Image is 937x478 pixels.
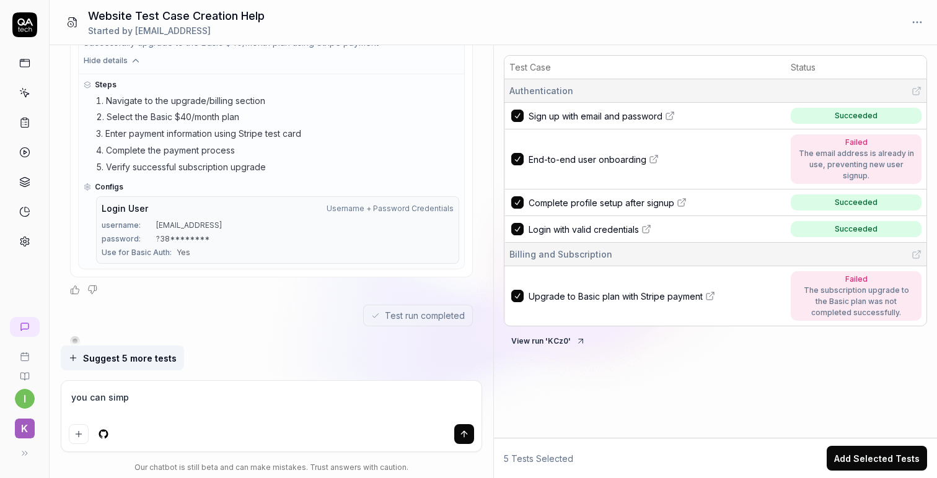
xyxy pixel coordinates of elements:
[529,153,646,166] span: End-to-end user onboarding
[96,127,459,141] li: Enter payment information using Stripe test card
[5,409,44,441] button: K
[327,203,454,214] span: Username + Password Credentials
[88,7,265,24] h1: Website Test Case Creation Help
[529,290,703,303] span: Upgrade to Basic plan with Stripe payment
[61,345,184,370] button: Suggest 5 more tests
[529,110,783,123] a: Sign up with email and password
[96,94,459,108] li: Navigate to the upgrade/billing section
[504,452,573,465] span: 5 Tests Selected
[835,110,878,121] div: Succeeded
[69,388,474,419] textarea: you can sim
[102,247,172,258] span: Use for Basic Auth :
[87,285,97,295] button: Negative feedback
[61,462,482,473] div: Our chatbot is still beta and can make mistakes. Trust answers with caution.
[529,153,783,166] a: End-to-end user onboarding
[529,196,674,209] span: Complete profile setup after signup
[95,181,123,193] span: Configs
[83,352,177,365] span: Suggest 5 more tests
[96,160,459,175] li: Verify successful subscription upgrade
[786,56,926,79] th: Status
[102,233,151,245] span: password :
[88,24,265,37] div: Started by
[96,110,459,124] li: Select the Basic $40/month plan
[10,317,40,337] a: New conversation
[504,56,786,79] th: Test Case
[96,144,459,158] li: Complete the payment process
[797,274,915,285] div: Failed
[156,220,222,231] span: [EMAIL_ADDRESS]
[529,223,639,236] span: Login with valid credentials
[79,55,464,71] button: Hide details
[827,446,927,471] button: Add Selected Tests
[529,196,783,209] a: Complete profile setup after signup
[509,248,612,261] span: Billing and Subscription
[177,247,190,258] span: Yes
[509,84,573,97] span: Authentication
[95,79,117,90] span: Steps
[504,334,593,346] a: View run 'KCz0'
[5,342,44,362] a: Book a call with us
[102,220,151,231] span: username :
[529,110,662,123] span: Sign up with email and password
[797,137,915,148] div: Failed
[835,197,878,208] div: Succeeded
[70,285,80,295] button: Positive feedback
[529,290,783,303] a: Upgrade to Basic plan with Stripe payment
[529,223,783,236] a: Login with valid credentials
[84,55,128,66] span: Hide details
[385,309,465,322] span: Test run completed
[5,362,44,381] a: Documentation
[15,389,35,409] button: i
[69,424,89,444] button: Add attachment
[797,285,915,318] div: The subscription upgrade to the Basic plan was not completed successfully.
[797,148,915,181] div: The email address is already in use, preventing new user signup.
[102,202,148,215] span: Login User
[15,419,35,438] span: K
[504,331,593,351] button: View run 'KCz0'
[835,224,878,235] div: Succeeded
[135,25,211,36] span: [EMAIL_ADDRESS]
